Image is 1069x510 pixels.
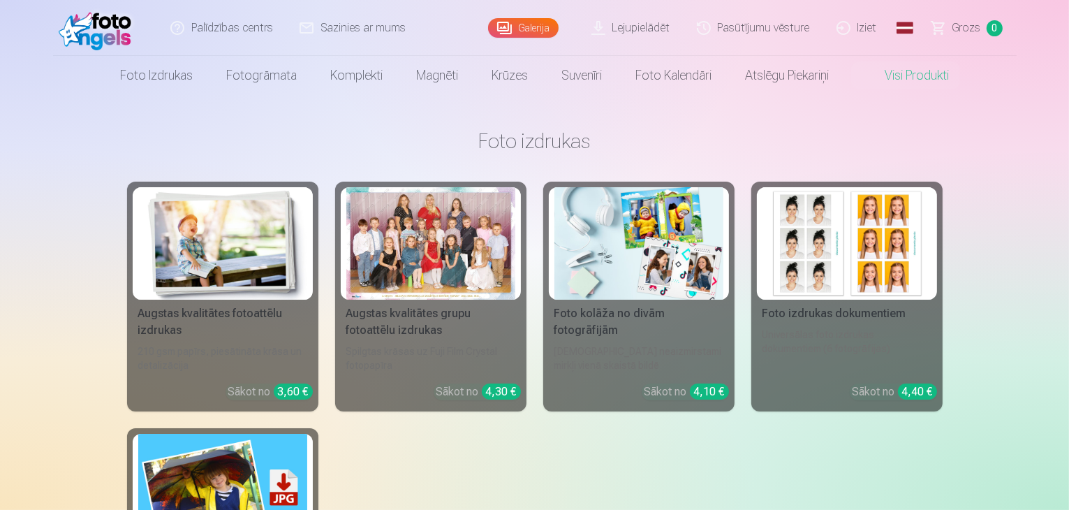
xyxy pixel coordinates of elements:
div: Spilgtas krāsas uz Fuji Film Crystal fotopapīra [341,344,521,372]
div: Sākot no [436,384,521,400]
span: Grozs [952,20,981,36]
a: Fotogrāmata [209,56,314,95]
a: Augstas kvalitātes fotoattēlu izdrukasAugstas kvalitātes fotoattēlu izdrukas210 gsm papīrs, piesā... [127,182,318,411]
a: Magnēti [399,56,475,95]
a: Foto izdrukas dokumentiemFoto izdrukas dokumentiemUniversālas foto izdrukas dokumentiem (6 fotogr... [751,182,943,411]
div: 4,40 € [898,384,937,400]
div: 4,30 € [482,384,521,400]
div: Universālas foto izdrukas dokumentiem (6 fotogrāfijas) [757,328,937,372]
a: Foto kolāža no divām fotogrāfijāmFoto kolāža no divām fotogrāfijām[DEMOGRAPHIC_DATA] neaizmirstam... [543,182,735,411]
a: Suvenīri [545,56,619,95]
a: Augstas kvalitātes grupu fotoattēlu izdrukasSpilgtas krāsas uz Fuji Film Crystal fotopapīraSākot ... [335,182,526,411]
a: Visi produkti [846,56,966,95]
a: Komplekti [314,56,399,95]
a: Foto kalendāri [619,56,728,95]
div: Sākot no [853,384,937,400]
a: Foto izdrukas [103,56,209,95]
div: Foto izdrukas dokumentiem [757,305,937,322]
div: 210 gsm papīrs, piesātināta krāsa un detalizācija [133,344,313,372]
a: Galerija [488,18,559,38]
div: Augstas kvalitātes fotoattēlu izdrukas [133,305,313,339]
img: Augstas kvalitātes fotoattēlu izdrukas [138,187,307,300]
div: 4,10 € [690,384,729,400]
img: Foto kolāža no divām fotogrāfijām [554,187,723,300]
a: Krūzes [475,56,545,95]
div: 3,60 € [274,384,313,400]
div: Sākot no [644,384,729,400]
div: Augstas kvalitātes grupu fotoattēlu izdrukas [341,305,521,339]
div: Sākot no [228,384,313,400]
a: Atslēgu piekariņi [728,56,846,95]
div: Foto kolāža no divām fotogrāfijām [549,305,729,339]
div: [DEMOGRAPHIC_DATA] neaizmirstami mirkļi vienā skaistā bildē [549,344,729,372]
span: 0 [987,20,1003,36]
h3: Foto izdrukas [138,129,931,154]
img: Foto izdrukas dokumentiem [762,187,931,300]
img: /fa1 [59,6,139,50]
